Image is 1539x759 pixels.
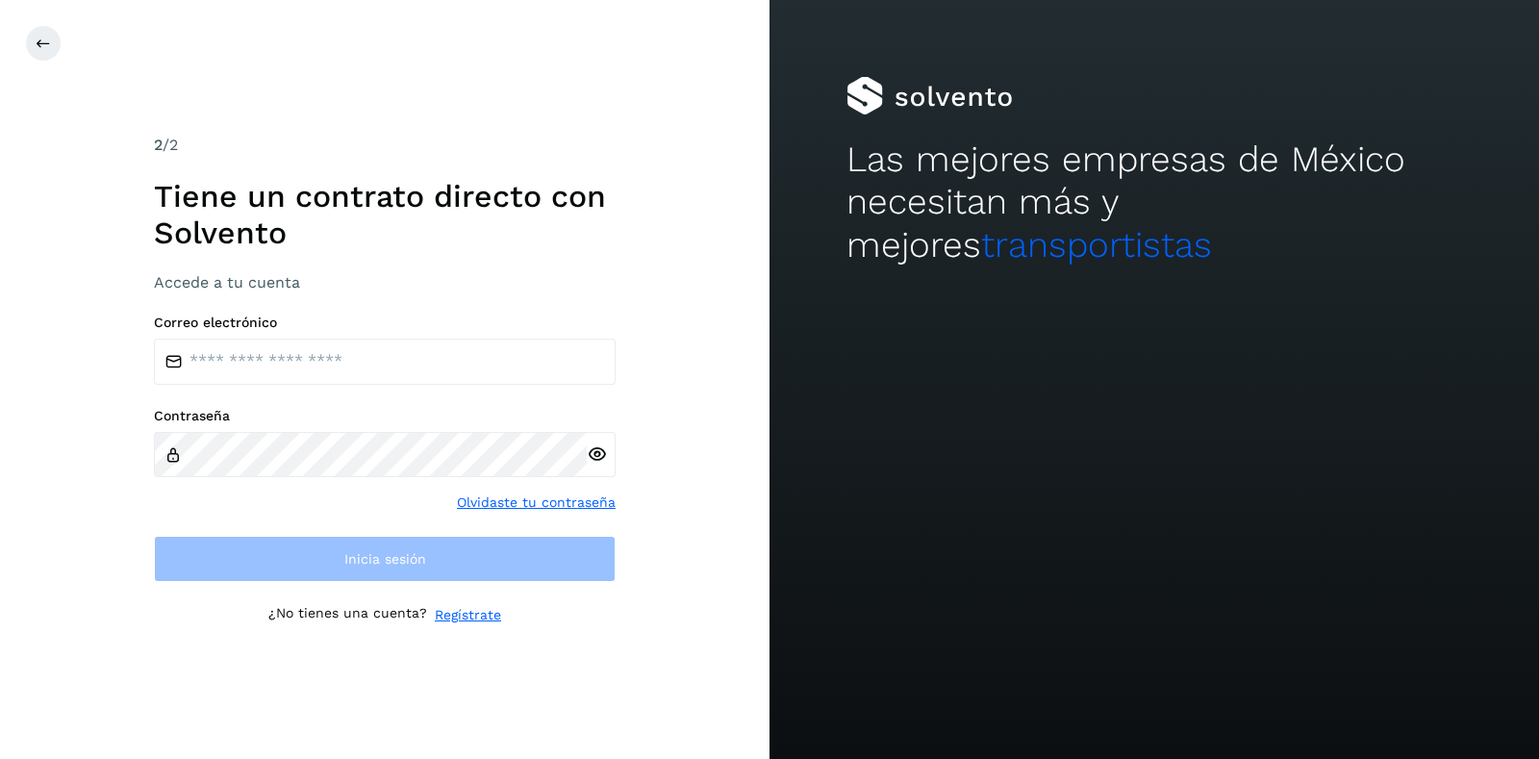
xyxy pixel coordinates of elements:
span: 2 [154,136,163,154]
h1: Tiene un contrato directo con Solvento [154,178,616,252]
h3: Accede a tu cuenta [154,273,616,291]
label: Contraseña [154,408,616,424]
span: transportistas [981,224,1212,266]
p: ¿No tienes una cuenta? [268,605,427,625]
h2: Las mejores empresas de México necesitan más y mejores [846,139,1462,266]
a: Regístrate [435,605,501,625]
button: Inicia sesión [154,536,616,582]
a: Olvidaste tu contraseña [457,493,616,513]
span: Inicia sesión [344,552,426,566]
label: Correo electrónico [154,315,616,331]
div: /2 [154,134,616,157]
